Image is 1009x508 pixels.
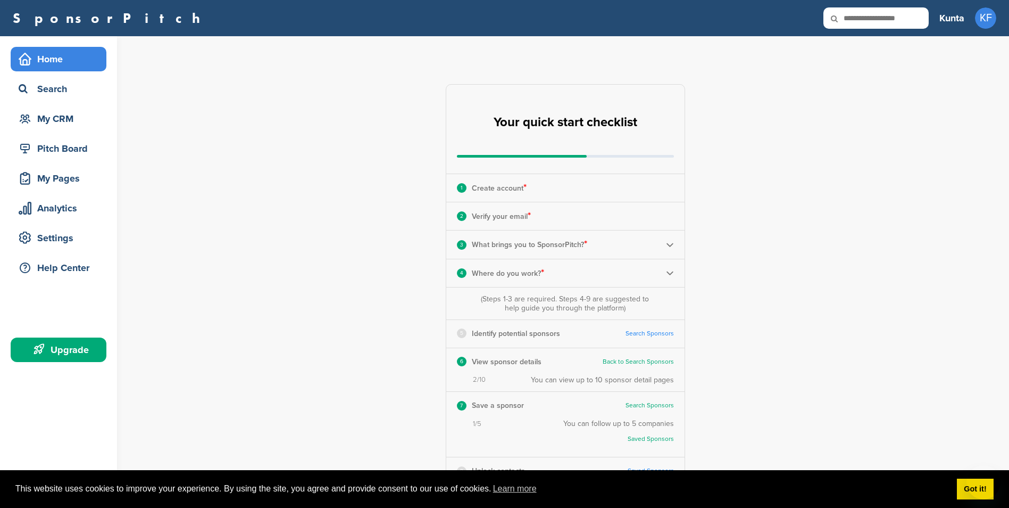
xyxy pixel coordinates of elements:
a: dismiss cookie message [957,479,994,500]
span: 1/5 [473,420,481,429]
div: Search [16,79,106,99]
h2: Your quick start checklist [494,111,637,134]
a: Help Center [11,256,106,280]
img: Checklist arrow 2 [666,241,674,249]
div: You can view up to 10 sponsor detail pages [531,375,674,384]
a: Search Sponsors [626,402,674,409]
div: Analytics [16,199,106,218]
a: Search Sponsors [626,330,674,338]
span: KF [975,7,996,29]
div: (Steps 1-3 are required. Steps 4-9 are suggested to help guide you through the platform) [478,294,652,313]
p: What brings you to SponsorPitch? [472,237,587,251]
p: Unlock contacts [472,464,525,478]
h3: Kunta [939,11,964,26]
span: This website uses cookies to improve your experience. By using the site, you agree and provide co... [15,481,948,497]
p: Save a sponsor [472,399,524,412]
div: My Pages [16,169,106,188]
div: 4 [457,268,466,278]
div: Home [16,50,106,69]
div: My CRM [16,109,106,128]
div: Settings [16,228,106,248]
a: Kunta [939,6,964,30]
a: Analytics [11,196,106,220]
a: Saved Sponsors [628,467,674,475]
a: Upgrade [11,338,106,362]
div: 7 [457,401,466,411]
div: Pitch Board [16,139,106,158]
div: 2 [457,211,466,221]
a: Saved Sponsors [574,435,674,443]
a: Search [11,77,106,101]
div: You can follow up to 5 companies [563,419,674,450]
div: Help Center [16,258,106,277]
p: Where do you work? [472,266,544,280]
a: My CRM [11,106,106,131]
a: SponsorPitch [13,11,207,25]
a: Pitch Board [11,136,106,161]
span: 2/10 [473,375,486,384]
div: 1 [457,183,466,193]
p: Verify your email [472,209,531,223]
a: Back to Search Sponsors [603,358,674,366]
div: 8 [457,466,466,476]
a: learn more about cookies [491,481,538,497]
a: Home [11,47,106,71]
iframe: Button to launch messaging window [966,465,1000,499]
div: Upgrade [16,340,106,359]
a: My Pages [11,166,106,191]
div: 6 [457,357,466,366]
img: Checklist arrow 2 [666,269,674,277]
div: 3 [457,240,466,250]
div: 5 [457,329,466,338]
p: Identify potential sponsors [472,327,560,340]
a: Settings [11,226,106,250]
p: Create account [472,181,527,195]
p: View sponsor details [472,355,541,368]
